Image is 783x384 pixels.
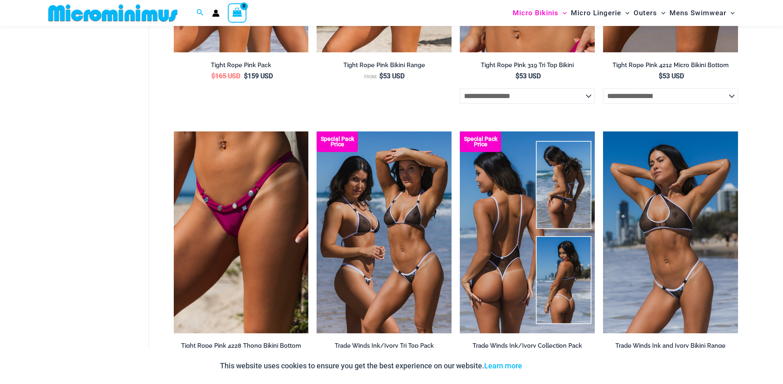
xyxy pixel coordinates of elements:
a: Learn more [484,361,522,370]
span: Micro Lingerie [571,2,621,23]
h2: Tight Rope Pink Bikini Range [317,61,452,69]
a: Search icon link [196,8,204,18]
b: Special Pack Price [317,136,358,147]
a: Micro LingerieMenu ToggleMenu Toggle [569,2,632,23]
a: Mens SwimwearMenu ToggleMenu Toggle [667,2,737,23]
b: Special Pack Price [460,136,501,147]
a: View Shopping Cart, empty [228,3,247,22]
img: Tight Rope Pink 4228 Thong 01 [174,131,309,333]
bdi: 165 USD [211,72,240,80]
a: Collection Pack Collection Pack b (1)Collection Pack b (1) [460,131,595,333]
a: Trade Winds Ink/Ivory Tri Top Pack [317,342,452,353]
span: From: [364,74,377,80]
nav: Site Navigation [509,1,738,25]
a: Trade Winds Ink/Ivory Collection Pack [460,342,595,353]
a: Account icon link [212,9,220,17]
span: $ [516,72,519,80]
a: OutersMenu ToggleMenu Toggle [632,2,667,23]
bdi: 53 USD [659,72,684,80]
img: Collection Pack b (1) [460,131,595,333]
a: Tight Rope Pink 4212 Micro Bikini Bottom [603,61,738,72]
h2: Tight Rope Pink 4228 Thong Bikini Bottom [174,342,309,350]
a: Tight Rope Pink 4228 Thong Bikini Bottom [174,342,309,353]
span: $ [211,72,215,80]
span: Menu Toggle [621,2,629,23]
h2: Tight Rope Pink 319 Tri Top Bikini [460,61,595,69]
img: MM SHOP LOGO FLAT [45,4,181,22]
bdi: 53 USD [516,72,541,80]
img: Tradewinds Ink and Ivory 384 Halter 453 Micro 02 [603,131,738,333]
a: Top Bum Pack Top Bum Pack bTop Bum Pack b [317,131,452,333]
span: $ [244,72,248,80]
span: Outers [634,2,657,23]
a: Tight Rope Pink Bikini Range [317,61,452,72]
a: Tradewinds Ink and Ivory 384 Halter 453 Micro 02Tradewinds Ink and Ivory 384 Halter 453 Micro 01T... [603,131,738,333]
span: Mens Swimwear [669,2,726,23]
h2: Tight Rope Pink 4212 Micro Bikini Bottom [603,61,738,69]
a: Tight Rope Pink 4228 Thong 01Tight Rope Pink 4228 Thong 02Tight Rope Pink 4228 Thong 02 [174,131,309,333]
h2: Trade Winds Ink/Ivory Collection Pack [460,342,595,350]
bdi: 159 USD [244,72,273,80]
h2: Trade Winds Ink and Ivory Bikini Range [603,342,738,350]
bdi: 53 USD [379,72,405,80]
span: Menu Toggle [726,2,735,23]
a: Micro BikinisMenu ToggleMenu Toggle [511,2,569,23]
h2: Trade Winds Ink/Ivory Tri Top Pack [317,342,452,350]
a: Trade Winds Ink and Ivory Bikini Range [603,342,738,353]
button: Accept [528,356,563,376]
h2: Tight Rope Pink Pack [174,61,309,69]
span: Menu Toggle [657,2,665,23]
span: Micro Bikinis [513,2,558,23]
a: Tight Rope Pink Pack [174,61,309,72]
p: This website uses cookies to ensure you get the best experience on our website. [220,360,522,372]
span: $ [659,72,662,80]
img: Top Bum Pack [317,131,452,333]
span: Menu Toggle [558,2,567,23]
a: Tight Rope Pink 319 Tri Top Bikini [460,61,595,72]
span: $ [379,72,383,80]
